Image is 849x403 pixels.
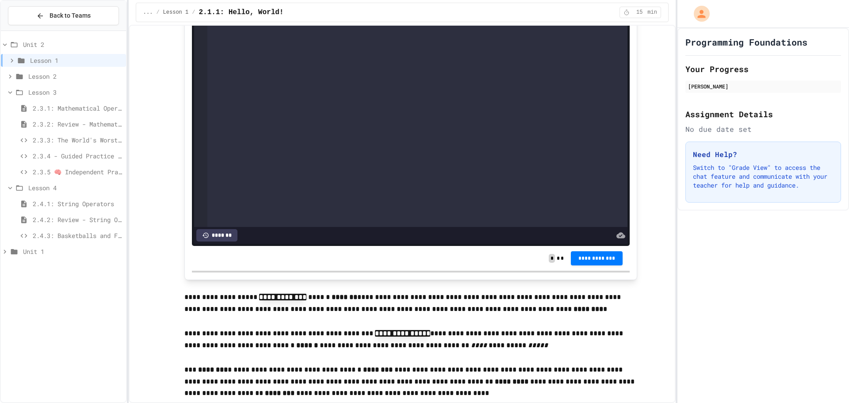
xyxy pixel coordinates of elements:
[33,199,122,208] span: 2.4.1: String Operators
[693,163,834,190] p: Switch to "Grade View" to access the chat feature and communicate with your teacher for help and ...
[33,215,122,224] span: 2.4.2: Review - String Operators
[685,124,841,134] div: No due date set
[8,6,119,25] button: Back to Teams
[156,9,159,16] span: /
[688,82,838,90] div: [PERSON_NAME]
[33,167,122,177] span: 2.3.5 🧠 Independent Practice
[647,9,657,16] span: min
[192,9,195,16] span: /
[33,104,122,113] span: 2.3.1: Mathematical Operators
[143,9,153,16] span: ...
[632,9,646,16] span: 15
[28,88,122,97] span: Lesson 3
[30,56,122,65] span: Lesson 1
[33,135,122,145] span: 2.3.3: The World's Worst [PERSON_NAME] Market
[28,72,122,81] span: Lesson 2
[685,36,807,48] h1: Programming Foundations
[50,11,91,20] span: Back to Teams
[33,151,122,161] span: 2.3.4 - Guided Practice - Mathematical Operators in Python
[685,108,841,120] h2: Assignment Details
[163,9,189,16] span: Lesson 1
[33,119,122,129] span: 2.3.2: Review - Mathematical Operators
[693,149,834,160] h3: Need Help?
[685,4,712,24] div: My Account
[23,40,122,49] span: Unit 2
[33,231,122,240] span: 2.4.3: Basketballs and Footballs
[28,183,122,192] span: Lesson 4
[685,63,841,75] h2: Your Progress
[23,247,122,256] span: Unit 1
[199,7,283,18] span: 2.1.1: Hello, World!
